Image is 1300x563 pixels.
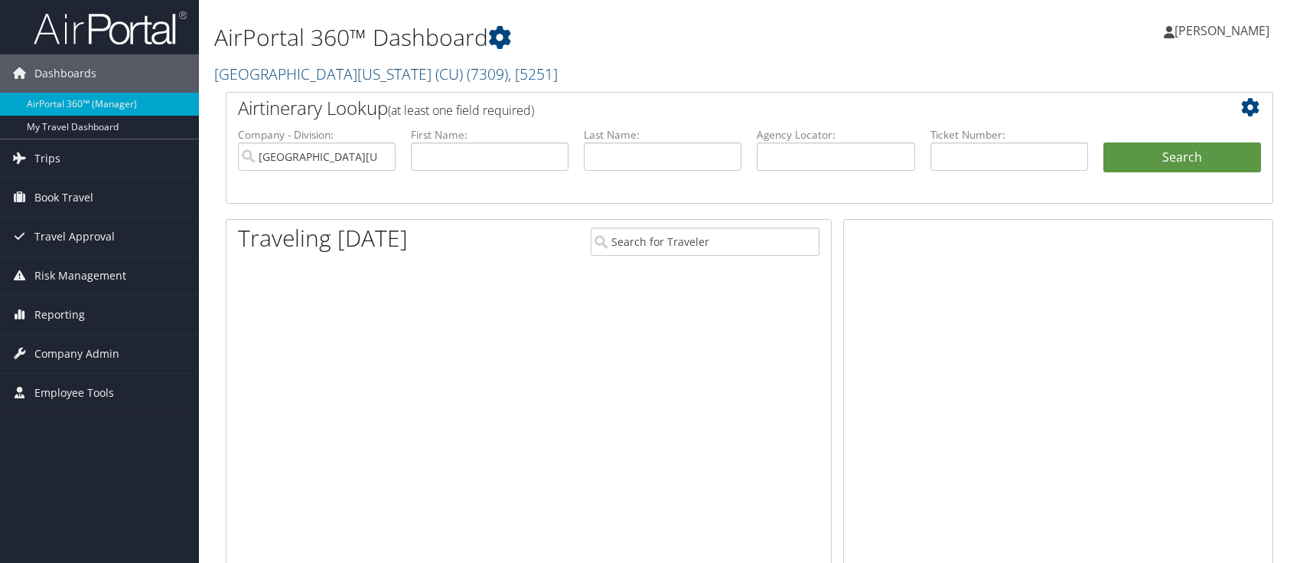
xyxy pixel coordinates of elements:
[34,296,85,334] span: Reporting
[34,178,93,217] span: Book Travel
[467,64,508,84] span: ( 7309 )
[34,54,96,93] span: Dashboards
[584,127,741,142] label: Last Name:
[214,21,928,54] h1: AirPortal 360™ Dashboard
[388,102,534,119] span: (at least one field required)
[34,139,60,178] span: Trips
[508,64,558,84] span: , [ 5251 ]
[238,95,1174,121] h2: Airtinerary Lookup
[34,257,126,295] span: Risk Management
[238,127,396,142] label: Company - Division:
[411,127,569,142] label: First Name:
[238,222,408,254] h1: Traveling [DATE]
[34,374,114,412] span: Employee Tools
[34,10,187,46] img: airportal-logo.png
[930,127,1088,142] label: Ticket Number:
[214,64,558,84] a: [GEOGRAPHIC_DATA][US_STATE] (CU)
[34,335,119,373] span: Company Admin
[1175,22,1269,39] span: [PERSON_NAME]
[1164,8,1285,54] a: [PERSON_NAME]
[1103,142,1261,173] button: Search
[591,227,819,256] input: Search for Traveler
[34,218,115,256] span: Travel Approval
[757,127,914,142] label: Agency Locator:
